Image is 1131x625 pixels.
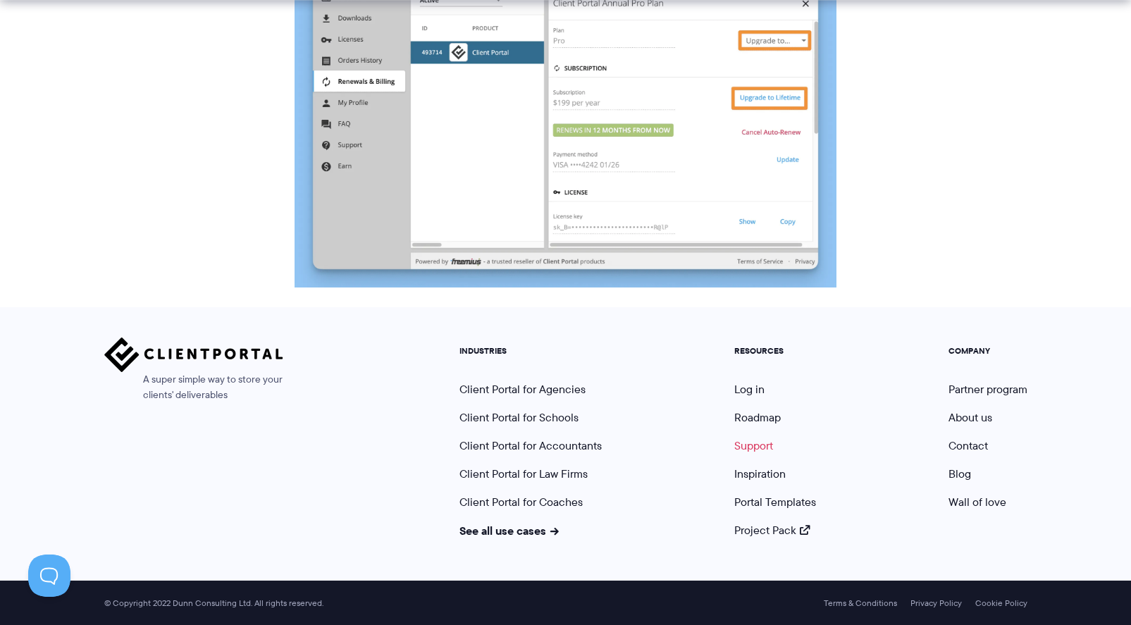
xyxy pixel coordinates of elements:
a: Client Portal for Accountants [459,438,602,454]
a: Cookie Policy [975,598,1027,608]
a: Wall of love [948,494,1006,510]
a: Client Portal for Coaches [459,494,583,510]
a: Roadmap [734,409,781,426]
h5: COMPANY [948,346,1027,356]
a: Privacy Policy [910,598,962,608]
a: Terms & Conditions [824,598,897,608]
a: Inspiration [734,466,786,482]
a: Client Portal for Schools [459,409,579,426]
a: Log in [734,381,765,397]
a: About us [948,409,992,426]
h5: RESOURCES [734,346,816,356]
a: Project Pack [734,522,810,538]
a: Client Portal for Agencies [459,381,586,397]
a: Client Portal for Law Firms [459,466,588,482]
a: Partner program [948,381,1027,397]
a: Support [734,438,773,454]
h5: INDUSTRIES [459,346,602,356]
a: See all use cases [459,522,560,539]
span: © Copyright 2022 Dunn Consulting Ltd. All rights reserved. [97,598,330,609]
span: A super simple way to store your clients' deliverables [104,372,283,403]
iframe: Toggle Customer Support [28,555,70,597]
a: Contact [948,438,988,454]
a: Blog [948,466,971,482]
a: Portal Templates [734,494,816,510]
